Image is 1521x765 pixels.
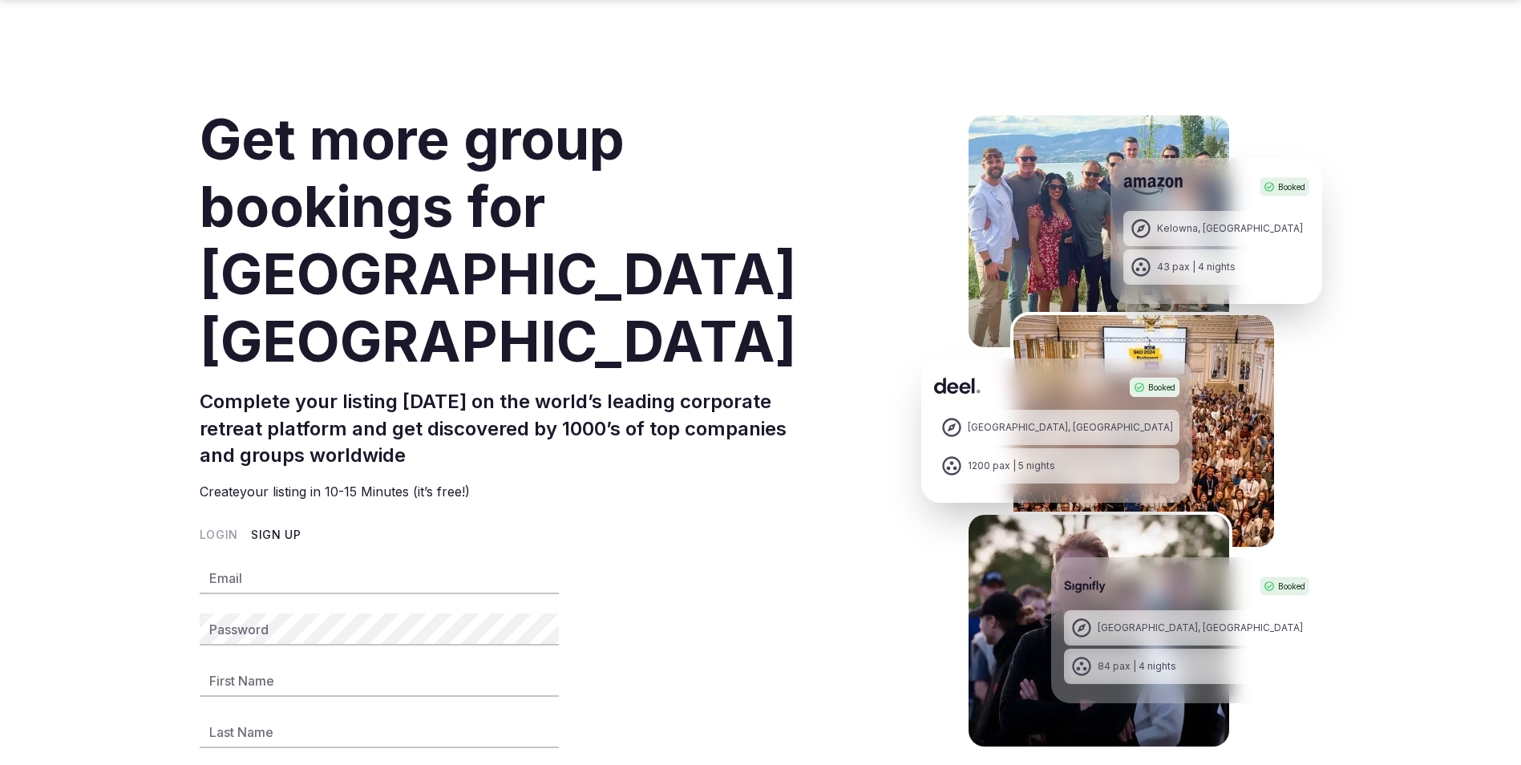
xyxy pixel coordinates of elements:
div: [GEOGRAPHIC_DATA], [GEOGRAPHIC_DATA] [968,421,1173,435]
h2: Complete your listing [DATE] on the world’s leading corporate retreat platform and get discovered... [200,388,823,469]
img: Signifly Portugal Retreat [965,512,1232,750]
div: 43 pax | 4 nights [1157,261,1236,274]
p: Create your listing in 10-15 Minutes (it’s free!) [200,482,823,501]
div: 84 pax | 4 nights [1098,660,1176,674]
div: Booked [1130,378,1179,397]
div: [GEOGRAPHIC_DATA], [GEOGRAPHIC_DATA] [1098,621,1303,635]
button: Sign Up [251,527,301,543]
h1: Get more group bookings for [GEOGRAPHIC_DATA] [GEOGRAPHIC_DATA] [200,106,823,375]
div: Kelowna, [GEOGRAPHIC_DATA] [1157,222,1303,236]
div: Booked [1260,577,1309,596]
img: Deel Spain Retreat [1010,312,1277,550]
div: Booked [1260,177,1309,196]
button: Login [200,527,239,543]
div: 1200 pax | 5 nights [968,459,1055,473]
img: Amazon Kelowna Retreat [965,112,1232,350]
